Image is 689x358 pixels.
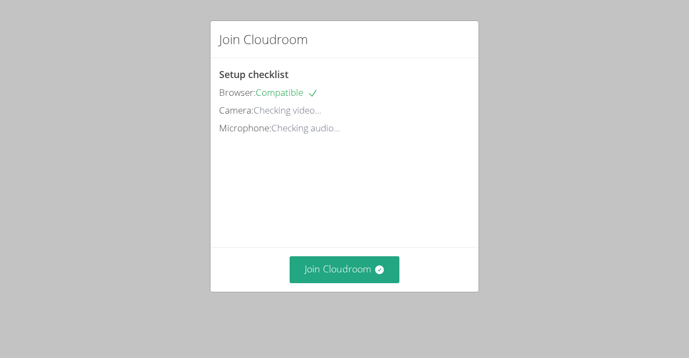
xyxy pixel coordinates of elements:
[254,104,321,116] span: Checking video...
[271,122,340,134] span: Checking audio...
[256,86,318,99] span: Compatible
[219,68,289,81] span: Setup checklist
[219,104,254,116] span: Camera:
[219,122,271,134] span: Microphone:
[290,256,400,283] button: Join Cloudroom
[219,86,256,99] span: Browser:
[219,30,308,49] h2: Join Cloudroom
